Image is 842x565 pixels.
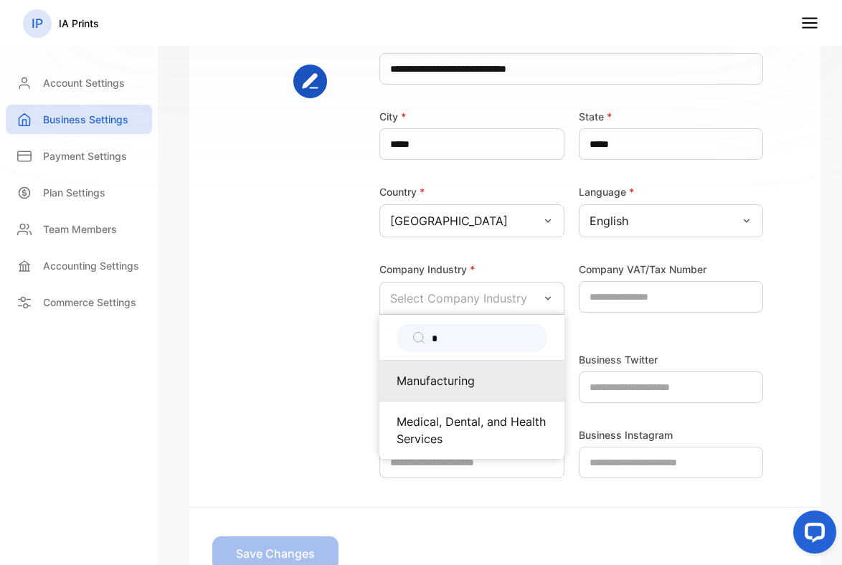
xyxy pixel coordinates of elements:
p: Commerce Settings [43,295,136,310]
p: Accounting Settings [43,258,139,273]
a: Business Settings [6,105,152,134]
iframe: LiveChat chat widget [782,505,842,565]
label: Country [379,186,425,198]
p: Payment Settings [43,148,127,163]
p: Plan Settings [43,185,105,200]
a: Plan Settings [6,178,152,207]
label: Company Industry [379,263,475,275]
a: Team Members [6,214,152,244]
label: Business Instagram [579,427,673,442]
p: Manufacturing [397,372,547,389]
p: Business Settings [43,112,128,127]
a: Commerce Settings [6,288,152,317]
p: Select Company Industry [390,290,527,307]
p: Account Settings [43,75,125,90]
label: State [579,109,612,124]
a: Accounting Settings [6,251,152,280]
p: IP [32,14,43,33]
label: Business Twitter [579,352,658,367]
label: City [379,109,406,124]
label: Language [579,186,634,198]
p: IA Prints [59,16,99,31]
label: Company VAT/Tax Number [579,262,706,277]
p: [GEOGRAPHIC_DATA] [390,212,508,229]
p: Team Members [43,222,117,237]
a: Account Settings [6,68,152,98]
p: English [590,212,628,229]
p: Medical, Dental, and Health Services [397,413,547,447]
a: Payment Settings [6,141,152,171]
